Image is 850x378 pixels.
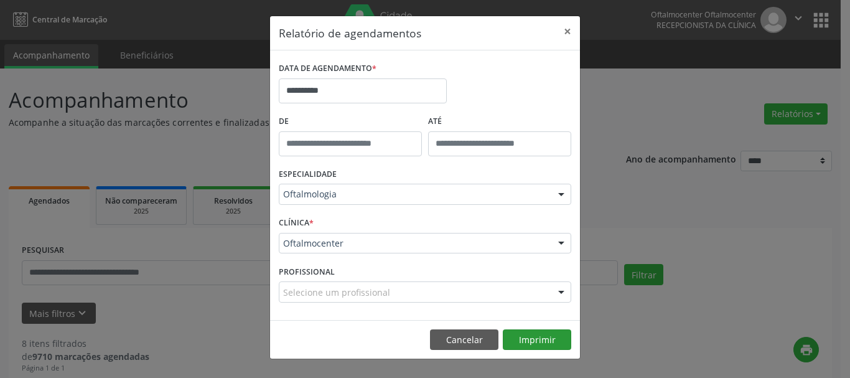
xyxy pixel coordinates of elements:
[555,16,580,47] button: Close
[279,25,421,41] h5: Relatório de agendamentos
[283,188,546,201] span: Oftalmologia
[283,237,546,250] span: Oftalmocenter
[279,214,314,233] label: CLÍNICA
[283,286,390,299] span: Selecione um profissional
[279,59,376,78] label: DATA DE AGENDAMENTO
[428,112,571,131] label: ATÉ
[279,112,422,131] label: De
[279,165,337,184] label: ESPECIALIDADE
[430,329,498,351] button: Cancelar
[503,329,571,351] button: Imprimir
[279,262,335,281] label: PROFISSIONAL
